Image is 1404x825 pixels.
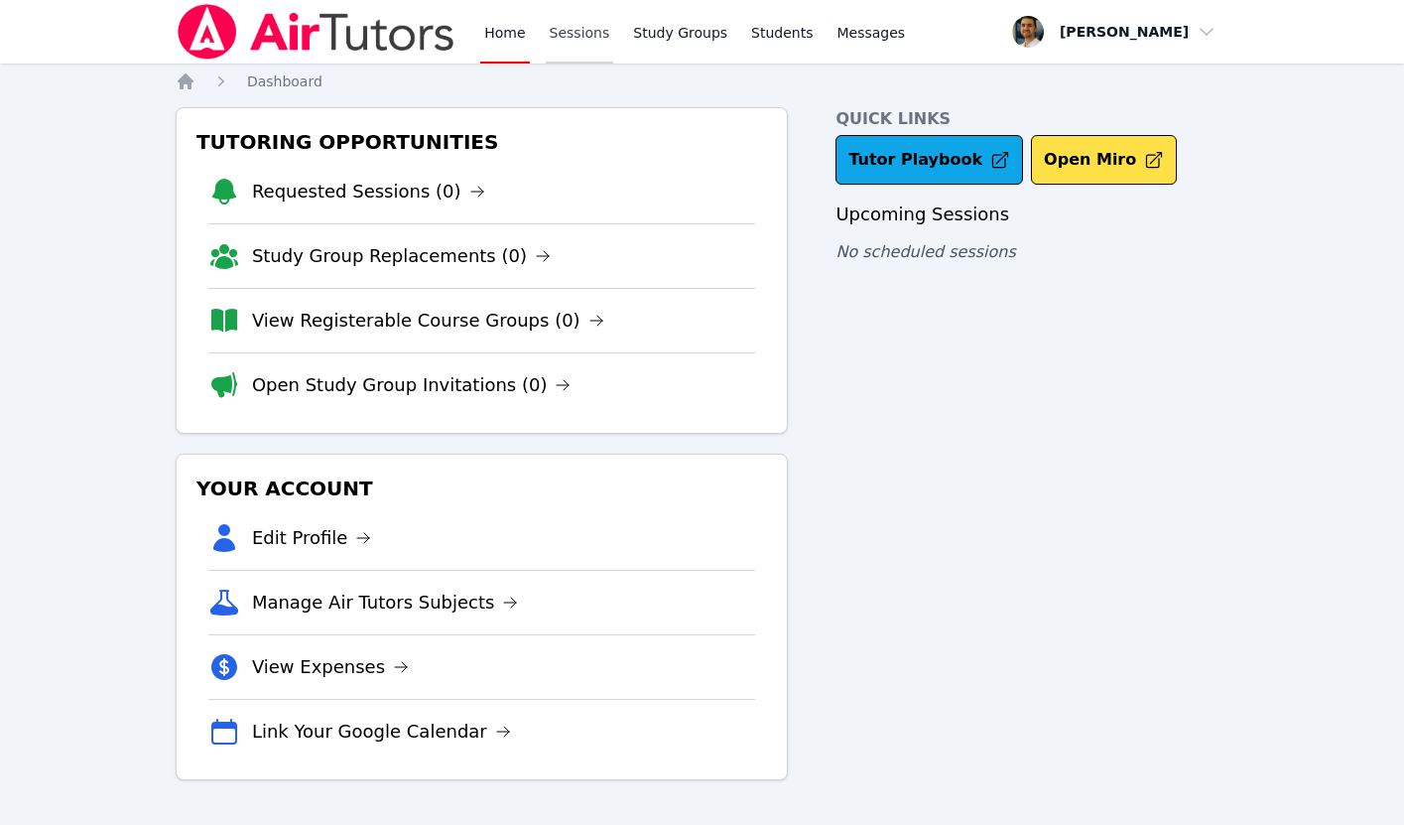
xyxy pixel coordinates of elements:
img: Air Tutors [176,4,456,60]
h3: Tutoring Opportunities [192,124,772,160]
a: Requested Sessions (0) [252,178,485,206]
span: Messages [837,23,906,43]
a: Edit Profile [252,524,372,552]
a: View Expenses [252,653,409,681]
h3: Upcoming Sessions [835,201,1228,228]
a: Manage Air Tutors Subjects [252,589,519,617]
a: Link Your Google Calendar [252,718,511,746]
a: Tutor Playbook [835,135,1023,185]
a: Dashboard [247,71,322,91]
span: Dashboard [247,73,322,89]
nav: Breadcrumb [176,71,1228,91]
button: Open Miro [1031,135,1177,185]
a: Open Study Group Invitations (0) [252,371,572,399]
span: No scheduled sessions [835,242,1015,261]
h4: Quick Links [835,107,1228,131]
h3: Your Account [192,471,772,506]
a: View Registerable Course Groups (0) [252,307,604,335]
a: Study Group Replacements (0) [252,242,551,270]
